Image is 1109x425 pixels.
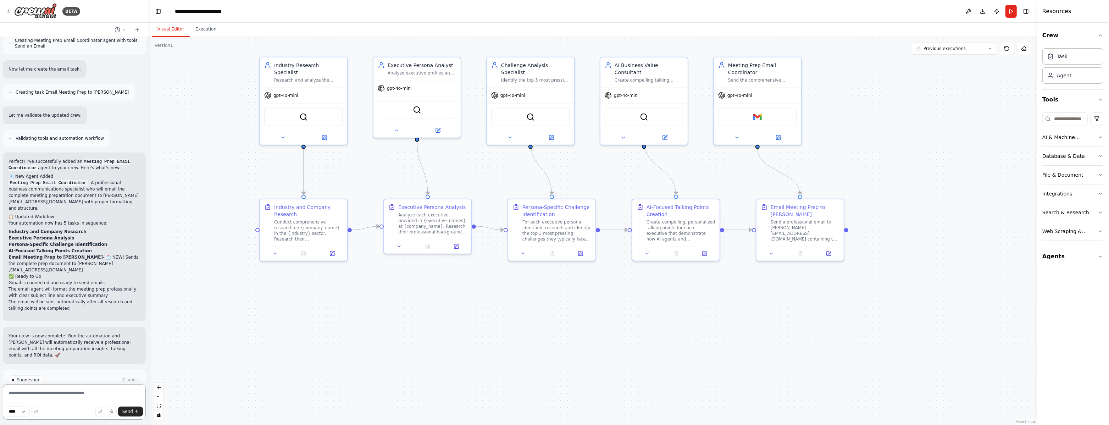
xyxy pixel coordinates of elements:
[728,62,797,76] div: Meeting Prep Email Coordinator
[9,180,140,211] p: - A professional business communications specialist who will email the complete meeting preparati...
[31,407,41,416] button: Improve this prompt
[388,70,456,76] div: Analyze executive profiles and identify their personas, decision-making patterns, priorities, and...
[413,242,443,251] button: No output available
[615,77,683,83] div: Create compelling talking points that demonstrate how AI agents and [PERSON_NAME] can address exe...
[1042,171,1083,178] div: File & Document
[1042,203,1103,222] button: Search & Research
[154,392,163,401] button: zoom out
[9,273,140,280] h2: ✅ Ready to Go
[500,93,525,98] span: gpt-4o-mini
[154,383,163,392] button: zoom in
[1042,90,1103,110] button: Tools
[1057,72,1071,79] div: Agent
[132,26,143,34] button: Start a new chat
[600,226,628,233] g: Edge from e637ba20-fb20-4ebb-abf5-64c75b50f509 to 50ee2e58-4cda-493f-85e8-4e5790feee2a
[122,409,133,414] span: Send
[9,229,86,234] strong: Industry and Company Research
[259,57,348,145] div: Industry Research SpecialistResearch and analyze the target company's industry, products, service...
[112,26,129,34] button: Switch to previous chat
[724,226,752,233] g: Edge from 50ee2e58-4cda-493f-85e8-4e5790feee2a to 90072a9f-3719-4d0b-9e69-9c71aa4cd02c
[107,407,117,416] button: Click to speak your automation idea
[527,142,555,195] g: Edge from 3ecf2b2c-ac86-44d5-831f-b8929b797e32 to e637ba20-fb20-4ebb-abf5-64c75b50f509
[753,113,762,121] img: Gmail
[1042,153,1085,160] div: Database & Data
[154,410,163,420] button: toggle interactivity
[274,204,343,218] div: Industry and Company Research
[522,204,591,218] div: Persona-Specific Challenge Identification
[692,249,717,258] button: Open in side panel
[1057,53,1068,60] div: Task
[1042,128,1103,147] button: AI & Machine Learning
[9,286,140,299] li: The email agent will format the meeting prep professionally with clear subject line and executive...
[387,85,412,91] span: gpt-4o-mini
[15,38,140,49] span: Creating Meeting Prep Email Coordinator agent with tools: Send an Email
[1042,134,1098,141] div: AI & Machine Learning
[785,249,815,258] button: No output available
[641,142,680,195] g: Edge from 7630c840-3441-472a-a95e-898ec6842a9b to 50ee2e58-4cda-493f-85e8-4e5790feee2a
[190,22,222,37] button: Execution
[273,93,298,98] span: gpt-4o-mini
[924,46,966,51] span: Previous executions
[383,199,472,254] div: Executive Persona AnalysisAnalyze each executive provided in {executive_names} at {company_name}....
[771,204,839,218] div: Email Meeting Prep to [PERSON_NAME]
[320,249,344,258] button: Open in side panel
[600,57,688,145] div: AI Business Value ConsultantCreate compelling talking points that demonstrate how AI agents and [...
[398,212,467,235] div: Analyze each executive provided in {executive_names} at {company_name}. Research their profession...
[531,133,571,142] button: Open in side panel
[758,133,798,142] button: Open in side panel
[9,242,107,247] strong: Persona-Specific Challenge Identification
[9,214,140,220] h2: 📋 Updated Workflow
[1042,147,1103,165] button: Database & Data
[1021,6,1031,16] button: Hide right sidebar
[17,377,40,383] span: Suggestion
[62,7,80,16] div: BETA
[414,142,431,195] g: Edge from 1771cca1-f79d-4b66-8449-9f543ae08704 to 95e12936-bb51-48a1-8269-a98b694d4361
[9,280,140,286] li: Gmail is connected and ready to send emails
[9,236,74,241] strong: Executive Persona Analysis
[522,219,591,242] div: For each executive persona identified, research and identify the top 3 most pressing challenges t...
[14,3,57,19] img: Logo
[300,142,307,195] g: Edge from 697e5a68-7876-458b-be66-f1951a67a0cb to fd0c9f56-1732-478d-93ad-2bcba956a95e
[299,113,308,121] img: SerperDevTool
[9,248,92,253] strong: AI-Focused Talking Points Creation
[259,199,348,261] div: Industry and Company ResearchConduct comprehensive research on {company_name} in the {industry} s...
[1042,184,1103,203] button: Integrations
[537,249,567,258] button: No output available
[1042,247,1103,266] button: Agents
[645,133,685,142] button: Open in side panel
[154,383,163,420] div: React Flow controls
[816,249,841,258] button: Open in side panel
[1042,222,1103,241] button: Web Scraping & Browsing
[1042,7,1071,16] h4: Resources
[9,180,88,186] code: Meeting Prep Email Coordinator
[614,93,639,98] span: gpt-4o-mini
[1016,420,1036,424] a: React Flow attribution
[398,204,466,211] div: Executive Persona Analysis
[373,57,461,138] div: Executive Persona AnalystAnalyze executive profiles and identify their personas, decision-making ...
[615,62,683,76] div: AI Business Value Consultant
[9,254,140,273] li: - 📩 NEW! Sends the complete prep document to [PERSON_NAME][EMAIL_ADDRESS][DOMAIN_NAME]
[444,242,468,251] button: Open in side panel
[1042,209,1089,216] div: Search & Research
[568,249,593,258] button: Open in side panel
[1042,26,1103,45] button: Crew
[1042,45,1103,89] div: Crew
[289,249,319,258] button: No output available
[501,77,570,83] div: Identify the top 3 most pressing challenges that each executive persona typically faces in their ...
[304,133,344,142] button: Open in side panel
[754,149,804,195] g: Edge from 7e395307-5e7e-468b-ae36-7f20fcef9181 to 90072a9f-3719-4d0b-9e69-9c71aa4cd02c
[274,62,343,76] div: Industry Research Specialist
[1042,166,1103,184] button: File & Document
[476,223,504,233] g: Edge from 95e12936-bb51-48a1-8269-a98b694d4361 to e637ba20-fb20-4ebb-abf5-64c75b50f509
[154,401,163,410] button: fit view
[647,219,715,242] div: Create compelling, personalized talking points for each executive that demonstrate how AI agents ...
[9,173,140,180] h2: 📧 New Agent Added
[388,62,456,69] div: Executive Persona Analyst
[152,22,190,37] button: Visual Editor
[153,6,163,16] button: Hide left sidebar
[756,199,844,261] div: Email Meeting Prep to [PERSON_NAME]Send a professional email to [PERSON_NAME][EMAIL_ADDRESS][DOMA...
[9,220,140,226] p: Your automation now has 5 tasks in sequence:
[9,159,130,171] code: Meeting Prep Email Coordinator
[526,113,535,121] img: SerperDevTool
[118,407,143,416] button: Send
